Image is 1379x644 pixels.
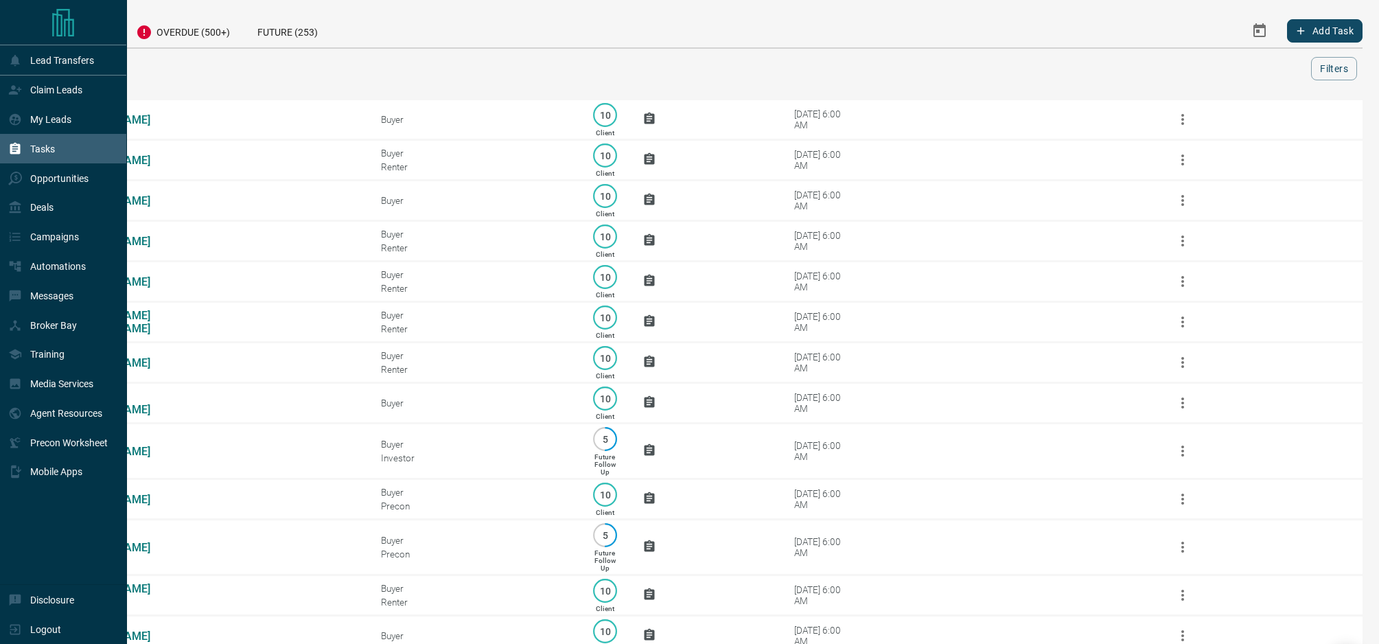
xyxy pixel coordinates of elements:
p: 10 [600,586,610,596]
div: [DATE] 6:00 AM [794,311,853,333]
div: Future (253) [244,14,332,47]
div: [DATE] 6:00 AM [794,584,853,606]
div: Renter [381,161,567,172]
div: Buyer [381,114,567,125]
div: Buyer [381,487,567,498]
p: Client [596,291,614,299]
div: Renter [381,242,567,253]
p: 10 [600,490,610,500]
div: [DATE] 6:00 AM [794,189,853,211]
div: Buyer [381,195,567,206]
div: [DATE] 6:00 AM [794,149,853,171]
p: 10 [600,353,610,363]
p: Client [596,605,614,612]
div: Buyer [381,148,567,159]
div: Buyer [381,350,567,361]
div: Renter [381,364,567,375]
p: 5 [600,434,610,444]
div: Buyer [381,398,567,409]
button: Add Task [1287,19,1363,43]
div: [DATE] 6:00 AM [794,440,853,462]
p: Client [596,129,614,137]
p: 10 [600,626,610,636]
div: [DATE] 6:00 AM [794,230,853,252]
p: Future Follow Up [594,453,616,476]
div: Buyer [381,439,567,450]
div: [DATE] 6:00 AM [794,536,853,558]
p: 5 [600,530,610,540]
div: [DATE] 6:00 AM [794,352,853,373]
div: Precon [381,501,567,511]
button: Select Date Range [1243,14,1276,47]
p: 10 [600,110,610,120]
div: Overdue (500+) [122,14,244,47]
p: 10 [600,150,610,161]
div: Buyer [381,229,567,240]
p: 10 [600,272,610,282]
p: Client [596,413,614,420]
p: 10 [600,312,610,323]
div: Buyer [381,310,567,321]
p: Client [596,210,614,218]
p: 10 [600,231,610,242]
div: [DATE] 6:00 AM [794,271,853,292]
div: Precon [381,549,567,560]
div: Buyer [381,535,567,546]
div: Renter [381,323,567,334]
p: Future Follow Up [594,549,616,572]
button: Filters [1311,57,1357,80]
div: [DATE] 6:00 AM [794,488,853,510]
p: Client [596,332,614,339]
p: Client [596,372,614,380]
p: Client [596,170,614,177]
div: Buyer [381,630,567,641]
div: [DATE] 6:00 AM [794,392,853,414]
p: 10 [600,191,610,201]
div: [DATE] 6:00 AM [794,108,853,130]
p: 10 [600,393,610,404]
div: Buyer [381,269,567,280]
p: Client [596,251,614,258]
div: Buyer [381,583,567,594]
div: Renter [381,283,567,294]
p: Client [596,509,614,516]
div: Investor [381,452,567,463]
div: Renter [381,597,567,608]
